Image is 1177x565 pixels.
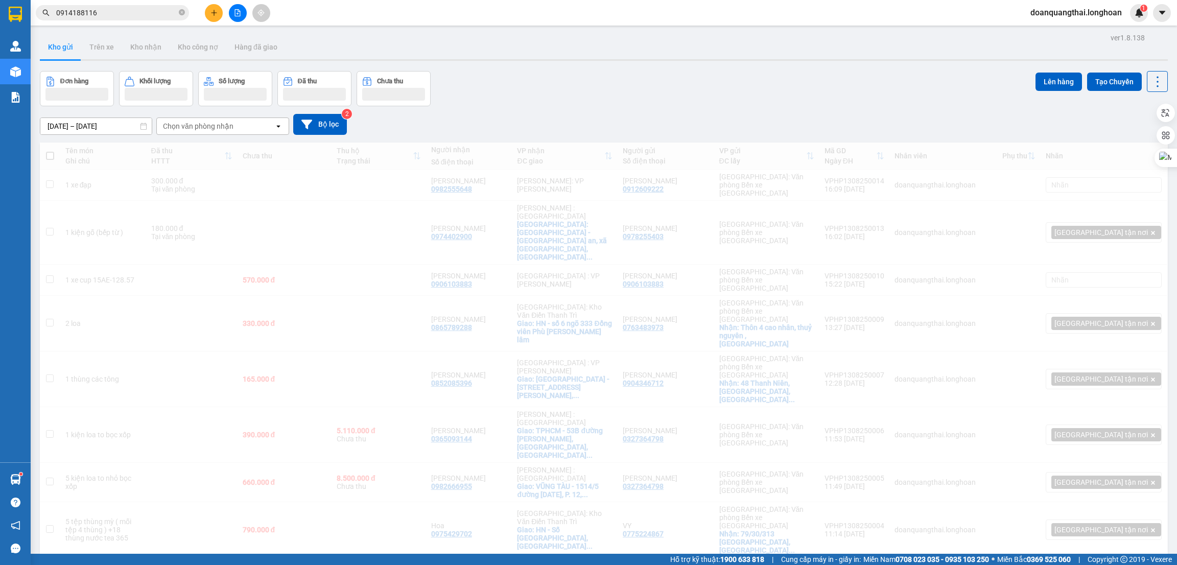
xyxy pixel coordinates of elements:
[377,78,403,85] div: Chưa thu
[781,554,861,565] span: Cung cấp máy in - giấy in:
[81,35,122,59] button: Trên xe
[40,71,114,106] button: Đơn hàng
[179,9,185,15] span: close-circle
[226,35,286,59] button: Hàng đã giao
[670,554,764,565] span: Hỗ trợ kỹ thuật:
[10,41,21,52] img: warehouse-icon
[1087,73,1142,91] button: Tạo Chuyến
[11,521,20,530] span: notification
[293,114,347,135] button: Bộ lọc
[257,9,265,16] span: aim
[139,78,171,85] div: Khối lượng
[1135,8,1144,17] img: icon-new-feature
[10,474,21,485] img: warehouse-icon
[179,8,185,18] span: close-circle
[277,71,351,106] button: Đã thu
[9,7,22,22] img: logo-vxr
[1078,554,1080,565] span: |
[40,118,152,134] input: Select a date range.
[210,9,218,16] span: plus
[11,498,20,507] span: question-circle
[863,554,989,565] span: Miền Nam
[60,78,88,85] div: Đơn hàng
[1022,6,1130,19] span: doanquangthai.longhoan
[1142,5,1145,12] span: 1
[342,109,352,119] sup: 2
[896,555,989,563] strong: 0708 023 035 - 0935 103 250
[1140,5,1147,12] sup: 1
[1120,556,1127,563] span: copyright
[42,9,50,16] span: search
[1035,73,1082,91] button: Lên hàng
[252,4,270,22] button: aim
[40,35,81,59] button: Kho gửi
[720,555,764,563] strong: 1900 633 818
[234,9,241,16] span: file-add
[19,473,22,476] sup: 1
[170,35,226,59] button: Kho công nợ
[357,71,431,106] button: Chưa thu
[119,71,193,106] button: Khối lượng
[122,35,170,59] button: Kho nhận
[1158,8,1167,17] span: caret-down
[11,544,20,553] span: message
[1027,555,1071,563] strong: 0369 525 060
[163,121,233,131] div: Chọn văn phòng nhận
[198,71,272,106] button: Số lượng
[1111,32,1145,43] div: ver 1.8.138
[274,122,283,130] svg: open
[56,7,177,18] input: Tìm tên, số ĐT hoặc mã đơn
[205,4,223,22] button: plus
[10,92,21,103] img: solution-icon
[10,66,21,77] img: warehouse-icon
[298,78,317,85] div: Đã thu
[219,78,245,85] div: Số lượng
[997,554,1071,565] span: Miền Bắc
[229,4,247,22] button: file-add
[1153,4,1171,22] button: caret-down
[992,557,995,561] span: ⚪️
[772,554,773,565] span: |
